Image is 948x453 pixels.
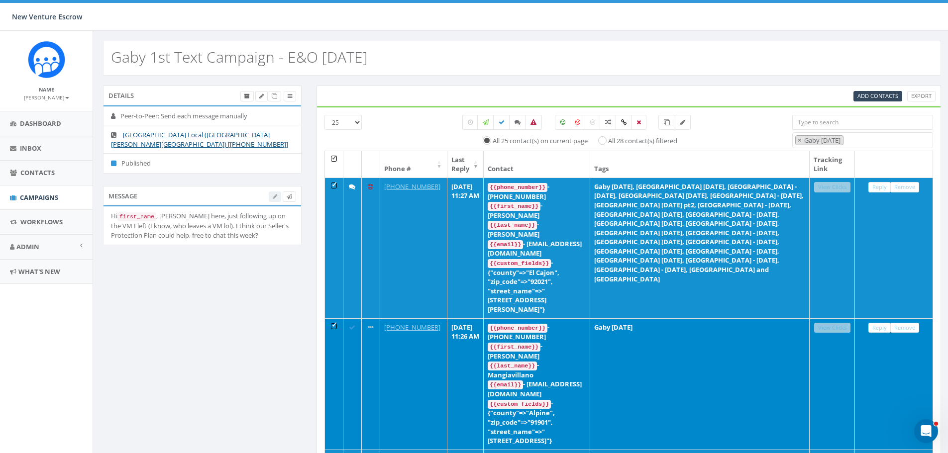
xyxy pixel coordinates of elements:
label: Mixed [600,115,617,130]
label: Delivered [493,115,510,130]
span: What's New [18,267,60,276]
span: × [798,136,801,145]
div: Hi , [PERSON_NAME] here, just following up on the VM I left (I know, who leaves a VM lol). I thin... [111,211,294,240]
i: Published [111,160,121,167]
small: [PERSON_NAME] [24,94,69,101]
label: Sending [477,115,494,130]
a: Reply [868,323,891,333]
a: [PHONE_NUMBER] [384,323,440,332]
a: Reply [868,182,891,192]
span: Add Contacts [857,92,898,99]
button: Remove item [796,136,803,145]
span: Inbox [20,144,41,153]
h2: Gaby 1st Text Campaign - E&O [DATE] [111,49,368,65]
span: Archive Campaign [244,92,250,99]
a: Remove [890,182,919,192]
label: Neutral [585,115,601,130]
td: [DATE] 11:27 AM [447,178,484,318]
code: {{first_name}} [488,202,540,211]
label: Replied [509,115,526,130]
label: All 28 contact(s) filtered [608,136,677,146]
th: Tags [590,151,810,178]
code: first_name [117,212,156,221]
a: Add Contacts [853,91,902,101]
div: - {"county"=>"Alpine", "zip_code"=>"91901", "street_name"=>"[STREET_ADDRESS]"} [488,399,586,446]
div: - [PERSON_NAME] [488,220,586,239]
div: - [EMAIL_ADDRESS][DOMAIN_NAME] [488,239,586,258]
img: Rally_Corp_Icon_1.png [28,41,65,78]
div: - [PERSON_NAME] [488,342,586,361]
span: Admin [16,242,39,251]
code: {{custom_fields}} [488,259,551,268]
code: {{last_name}} [488,362,537,370]
div: - Mangiavillano [488,361,586,379]
label: Pending [462,115,478,130]
td: [DATE] 11:26 AM [447,318,484,450]
td: Gaby [DATE] [590,318,810,450]
li: Published [104,153,301,173]
span: View Campaign Delivery Statistics [288,92,292,99]
iframe: Intercom live chat [914,419,938,443]
span: Workflows [20,217,63,226]
span: Add Contacts to Campaign [664,118,670,126]
span: Contacts [20,168,55,177]
span: Send Test Message [287,192,292,200]
li: Peer-to-Peer: Send each message manually [104,106,301,126]
code: {{phone_number}} [488,183,547,192]
label: Negative [570,115,586,130]
span: Edit Campaign Title [259,92,264,99]
span: Dashboard [20,119,61,128]
input: Type to search [792,115,933,130]
span: Campaigns [20,193,58,202]
label: Positive [555,115,571,130]
th: Tracking Link [810,151,855,178]
div: - [PHONE_NUMBER] [488,182,586,201]
th: Contact [484,151,590,178]
label: All 25 contact(s) on current page [493,136,588,146]
span: Send Message [680,118,685,126]
th: Last Reply: activate to sort column ascending [447,151,484,178]
li: Gaby Sept 15 2025 [795,135,843,146]
span: CSV files only [857,92,898,99]
code: {{email}} [488,380,523,389]
th: Phone #: activate to sort column ascending [380,151,447,178]
div: - [EMAIL_ADDRESS][DOMAIN_NAME] [488,379,586,398]
code: {{last_name}} [488,221,537,230]
div: - [PERSON_NAME] [488,201,586,220]
textarea: Search [846,136,851,145]
code: {{first_name}} [488,343,540,352]
div: Details [103,86,302,105]
code: {{email}} [488,240,523,249]
td: Gaby [DATE], [GEOGRAPHIC_DATA] [DATE], [GEOGRAPHIC_DATA] - [DATE], [GEOGRAPHIC_DATA] [DATE], [GEO... [590,178,810,318]
a: Export [907,91,936,101]
code: {{custom_fields}} [488,400,551,409]
small: Name [39,86,54,93]
code: {{phone_number}} [488,324,547,333]
a: [PERSON_NAME] [24,92,69,101]
div: Message [103,186,302,206]
a: [GEOGRAPHIC_DATA] Local ([GEOGRAPHIC_DATA][PERSON_NAME][GEOGRAPHIC_DATA]) [[PHONE_NUMBER]] [111,130,288,149]
label: Link Clicked [616,115,632,130]
span: Clone Campaign [272,92,277,99]
a: Remove [890,323,919,333]
label: Bounced [525,115,542,130]
span: Gaby [DATE] [803,136,843,145]
div: - [PHONE_NUMBER] [488,323,586,342]
label: Removed [631,115,646,130]
i: Peer-to-Peer [111,113,120,119]
div: - {"county"=>"El Cajon", "zip_code"=>"92021", "street_name"=>"[STREET_ADDRESS][PERSON_NAME]"} [488,258,586,314]
span: New Venture Escrow [12,12,82,21]
a: [PHONE_NUMBER] [384,182,440,191]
